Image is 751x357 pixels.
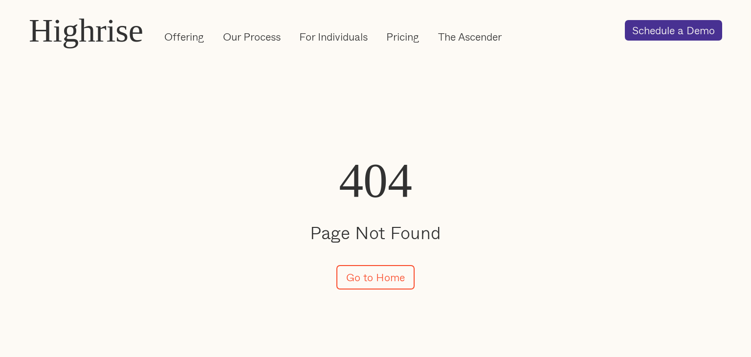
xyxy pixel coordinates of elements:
[438,29,502,44] a: The Ascender
[302,223,449,243] h2: Page Not Found
[299,29,368,44] a: For Individuals
[625,20,722,41] a: Schedule a Demo
[336,265,415,290] a: Go to Home
[29,12,143,49] a: Highrise
[223,29,281,44] a: Our Process
[386,29,419,44] a: Pricing
[302,154,449,207] h1: 404
[164,29,204,44] a: Offering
